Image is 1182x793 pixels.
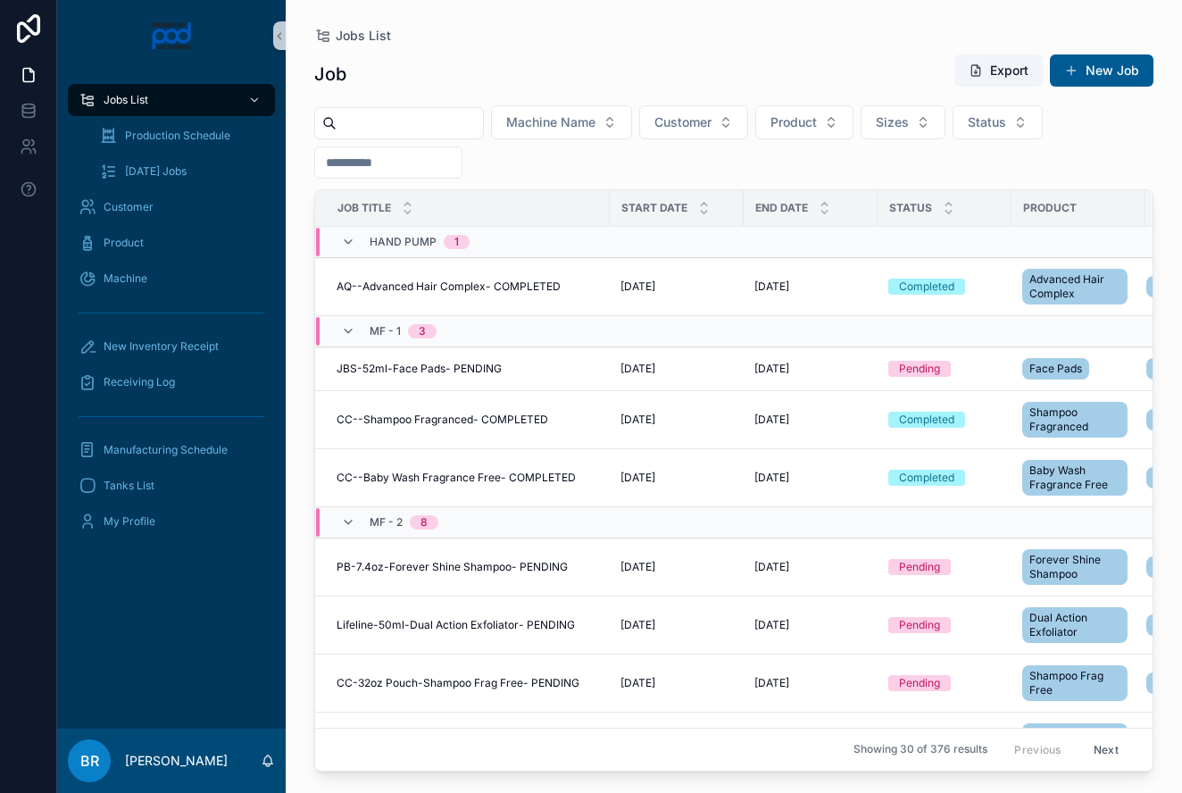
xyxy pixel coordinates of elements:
[754,413,867,427] a: [DATE]
[337,676,579,690] span: CC-32oz Pouch-Shampoo Frag Free- PENDING
[1081,736,1131,764] button: Next
[853,743,987,757] span: Showing 30 of 376 results
[754,362,789,376] span: [DATE]
[899,412,954,428] div: Completed
[620,362,733,376] a: [DATE]
[754,676,867,690] a: [DATE]
[336,27,391,45] span: Jobs List
[888,675,1001,691] a: Pending
[888,279,1001,295] a: Completed
[1029,463,1120,492] span: Baby Wash Fragrance Free
[620,280,733,294] a: [DATE]
[620,471,733,485] a: [DATE]
[104,479,154,493] span: Tanks List
[370,235,437,249] span: Hand Pump
[861,105,945,139] button: Select Button
[68,470,275,502] a: Tanks List
[68,263,275,295] a: Machine
[68,366,275,398] a: Receiving Log
[104,200,154,214] span: Customer
[1029,669,1120,697] span: Shampoo Frag Free
[754,280,867,294] a: [DATE]
[1050,54,1153,87] a: New Job
[620,471,655,485] span: [DATE]
[68,84,275,116] a: Jobs List
[68,434,275,466] a: Manufacturing Schedule
[620,560,655,574] span: [DATE]
[899,279,954,295] div: Completed
[370,324,401,338] span: MF - 1
[337,201,391,215] span: Job Title
[80,750,99,772] span: BR
[754,471,789,485] span: [DATE]
[1022,265,1135,308] a: Advanced Hair Complex
[754,280,789,294] span: [DATE]
[1029,553,1120,581] span: Forever Shine Shampoo
[337,471,599,485] a: CC--Baby Wash Fragrance Free- COMPLETED
[899,361,940,377] div: Pending
[420,515,428,530] div: 8
[104,443,228,457] span: Manufacturing Schedule
[754,413,789,427] span: [DATE]
[1029,727,1120,755] span: Island Bliss Shampoo
[1029,405,1120,434] span: Shampoo Fragranced
[620,280,655,294] span: [DATE]
[314,62,346,87] h1: Job
[89,155,275,188] a: [DATE] Jobs
[899,617,940,633] div: Pending
[314,27,391,45] a: Jobs List
[754,362,867,376] a: [DATE]
[337,676,599,690] a: CC-32oz Pouch-Shampoo Frag Free- PENDING
[454,235,459,249] div: 1
[419,324,426,338] div: 3
[1022,355,1135,383] a: Face Pads
[620,618,733,632] a: [DATE]
[337,280,599,294] a: AQ--Advanced Hair Complex- COMPLETED
[1022,398,1135,441] a: Shampoo Fragranced
[755,105,853,139] button: Select Button
[1022,662,1135,705] a: Shampoo Frag Free
[337,413,599,427] a: CC--Shampoo Fragranced- COMPLETED
[620,413,655,427] span: [DATE]
[888,559,1001,575] a: Pending
[104,339,219,354] span: New Inventory Receipt
[506,113,595,131] span: Machine Name
[899,470,954,486] div: Completed
[754,560,789,574] span: [DATE]
[1029,362,1082,376] span: Face Pads
[68,227,275,259] a: Product
[89,120,275,152] a: Production Schedule
[1022,546,1135,588] a: Forever Shine Shampoo
[104,375,175,389] span: Receiving Log
[1029,272,1120,301] span: Advanced Hair Complex
[68,505,275,538] a: My Profile
[1029,611,1120,639] span: Dual Action Exfoliator
[125,164,187,179] span: [DATE] Jobs
[337,413,548,427] span: CC--Shampoo Fragranced- COMPLETED
[621,201,687,215] span: Start Date
[654,113,712,131] span: Customer
[104,514,155,529] span: My Profile
[620,413,733,427] a: [DATE]
[337,618,575,632] span: Lifeline-50ml-Dual Action Exfoliator- PENDING
[370,515,403,530] span: MF - 2
[337,362,502,376] span: JBS-52ml-Face Pads- PENDING
[104,271,147,286] span: Machine
[639,105,748,139] button: Select Button
[754,676,789,690] span: [DATE]
[888,412,1001,428] a: Completed
[754,618,789,632] span: [DATE]
[68,330,275,363] a: New Inventory Receipt
[620,618,655,632] span: [DATE]
[104,236,144,250] span: Product
[899,675,940,691] div: Pending
[620,560,733,574] a: [DATE]
[876,113,909,131] span: Sizes
[125,129,230,143] span: Production Schedule
[68,191,275,223] a: Customer
[888,617,1001,633] a: Pending
[57,71,286,561] div: scrollable content
[1023,201,1077,215] span: Product
[125,752,228,770] p: [PERSON_NAME]
[770,113,817,131] span: Product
